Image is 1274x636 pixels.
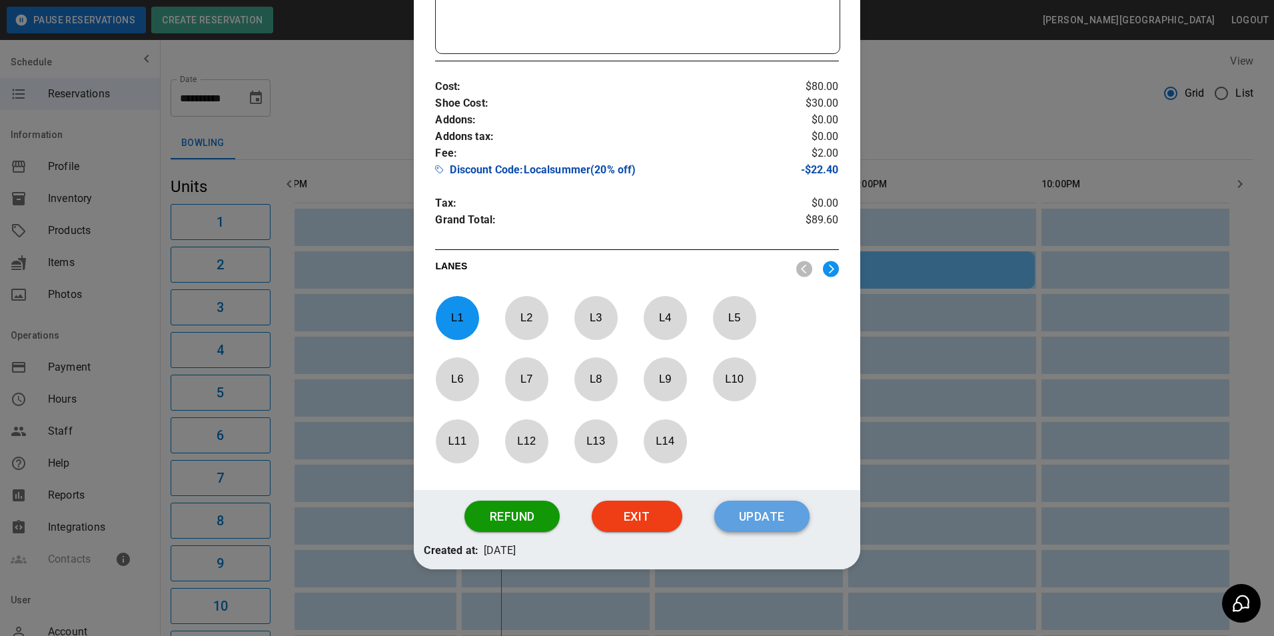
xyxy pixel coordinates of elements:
[435,363,479,395] p: L 6
[643,302,687,333] p: L 4
[643,425,687,457] p: L 14
[504,363,548,395] p: L 7
[772,129,839,145] p: $0.00
[772,112,839,129] p: $0.00
[435,212,771,232] p: Grand Total :
[435,79,771,95] p: Cost :
[643,363,687,395] p: L 9
[772,195,839,212] p: $0.00
[772,162,839,182] p: - $22.40
[484,543,516,559] p: [DATE]
[424,543,478,559] p: Created at:
[435,145,771,162] p: Fee :
[772,79,839,95] p: $80.00
[714,501,810,533] button: Update
[772,212,839,232] p: $89.60
[464,501,559,533] button: Refund
[435,162,771,182] p: Discount Code : Localsummer ( 20% off )
[435,112,771,129] p: Addons :
[435,195,771,212] p: Tax :
[712,302,756,333] p: L 5
[772,145,839,162] p: $2.00
[823,261,839,277] img: right.svg
[435,302,479,333] p: L 1
[504,425,548,457] p: L 12
[574,302,618,333] p: L 3
[574,363,618,395] p: L 8
[592,501,682,533] button: Exit
[574,425,618,457] p: L 13
[435,95,771,112] p: Shoe Cost :
[772,95,839,112] p: $30.00
[796,261,812,277] img: nav_left.svg
[435,129,771,145] p: Addons tax :
[712,363,756,395] p: L 10
[435,259,785,278] p: LANES
[435,165,443,173] img: discount
[435,425,479,457] p: L 11
[504,302,548,333] p: L 2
